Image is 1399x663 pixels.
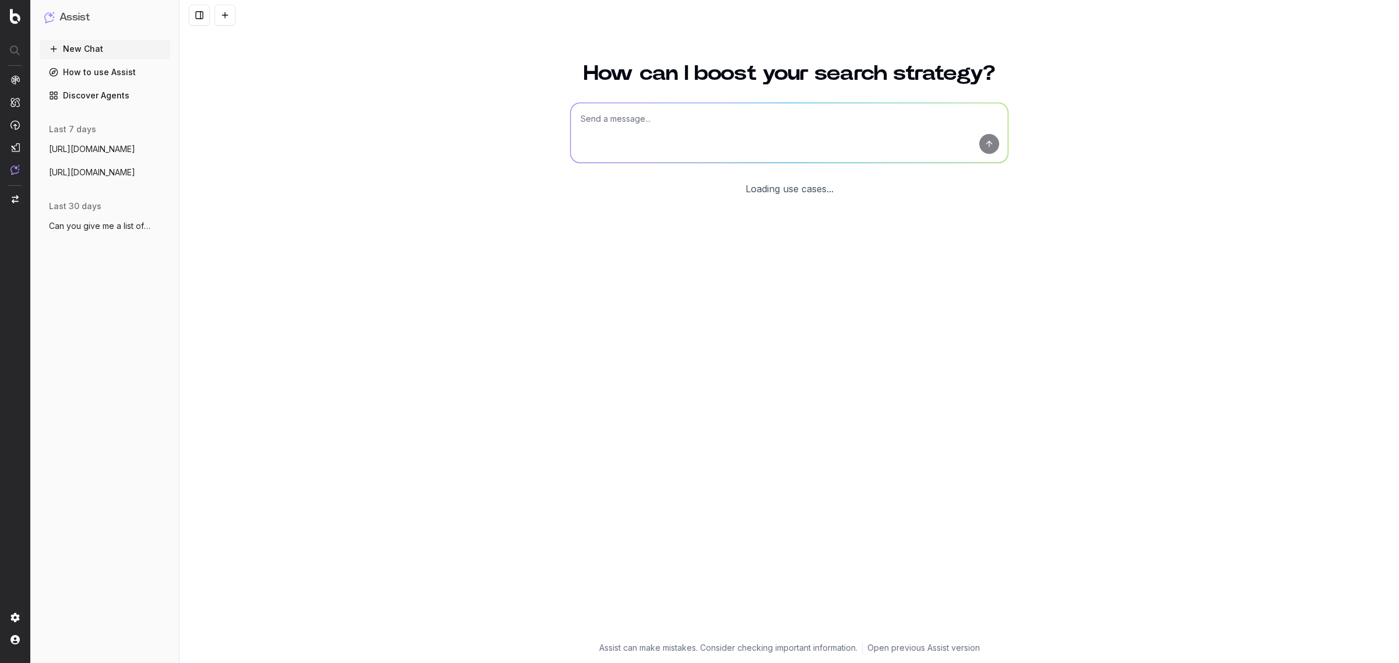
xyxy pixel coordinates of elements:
[10,143,20,152] img: Studio
[10,613,20,622] img: Setting
[49,124,96,135] span: last 7 days
[867,642,980,654] a: Open previous Assist version
[49,220,152,232] span: Can you give me a list of all 404 http s
[40,86,170,105] a: Discover Agents
[44,12,55,23] img: Assist
[10,120,20,130] img: Activation
[40,63,170,82] a: How to use Assist
[10,635,20,644] img: My account
[40,163,170,182] button: [URL][DOMAIN_NAME]
[12,195,19,203] img: Switch project
[570,63,1008,84] h1: How can I boost your search strategy?
[10,75,20,84] img: Analytics
[10,9,20,24] img: Botify logo
[599,642,857,654] p: Assist can make mistakes. Consider checking important information.
[10,97,20,107] img: Intelligence
[40,217,170,235] button: Can you give me a list of all 404 http s
[40,140,170,158] button: [URL][DOMAIN_NAME]
[49,200,101,212] span: last 30 days
[49,143,135,155] span: [URL][DOMAIN_NAME]
[59,9,90,26] h1: Assist
[49,167,135,178] span: [URL][DOMAIN_NAME]
[10,165,20,175] img: Assist
[44,9,166,26] button: Assist
[746,182,834,196] div: Loading use cases...
[40,40,170,58] button: New Chat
